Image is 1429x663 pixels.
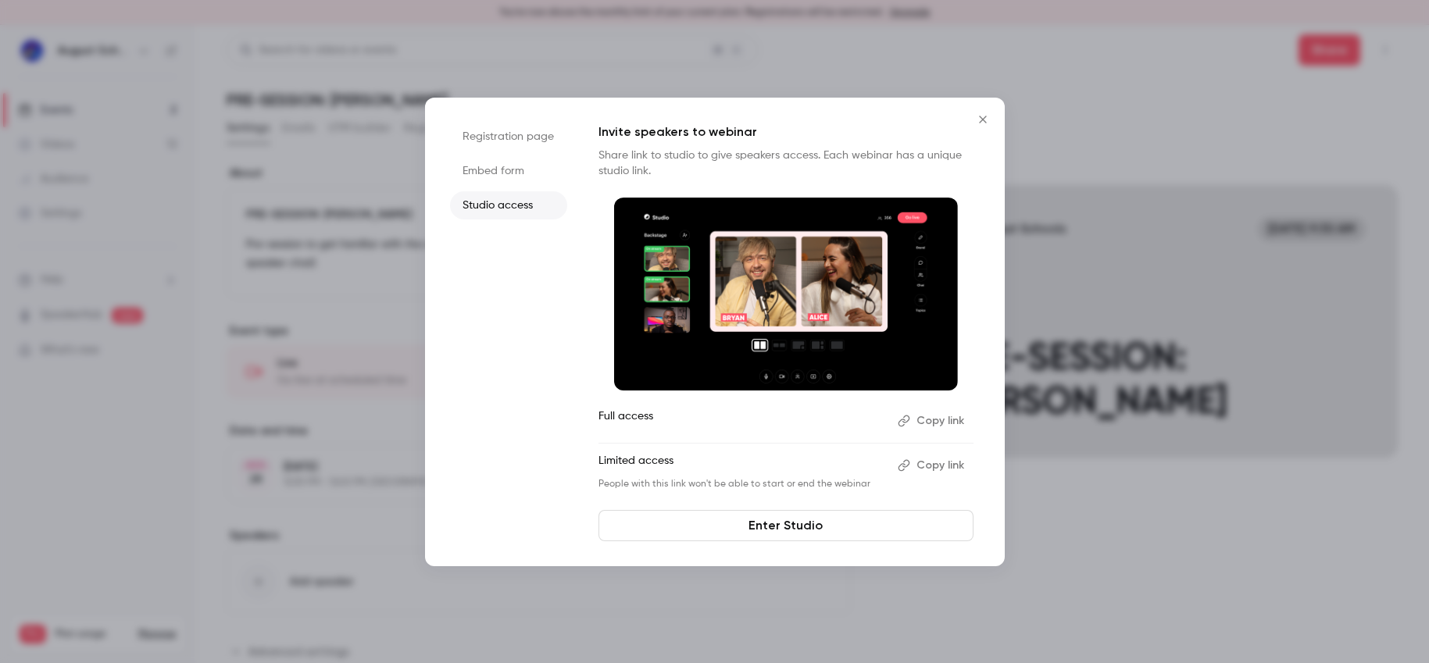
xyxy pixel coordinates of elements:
a: Enter Studio [598,510,974,541]
p: Limited access [598,453,885,478]
p: Share link to studio to give speakers access. Each webinar has a unique studio link. [598,148,974,179]
p: People with this link won't be able to start or end the webinar [598,478,885,490]
p: Full access [598,408,885,433]
button: Copy link [891,453,974,478]
button: Copy link [891,408,974,433]
li: Embed form [450,157,567,185]
img: Invite speakers to webinar [614,198,958,391]
li: Studio access [450,191,567,219]
li: Registration page [450,123,567,151]
button: Close [967,104,999,135]
p: Invite speakers to webinar [598,123,974,141]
